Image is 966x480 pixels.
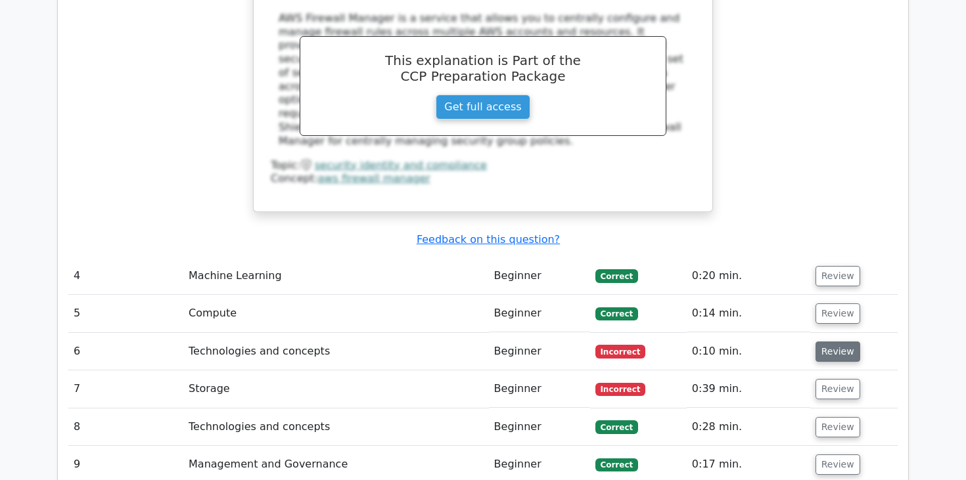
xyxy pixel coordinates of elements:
td: 0:14 min. [687,295,810,332]
td: Beginner [489,408,590,446]
div: AWS Firewall Manager is a service that allows you to centrally configure and manage firewall rule... [279,12,687,148]
td: 4 [68,257,183,295]
td: 7 [68,370,183,408]
span: Correct [595,307,638,320]
td: Technologies and concepts [183,408,489,446]
td: 0:39 min. [687,370,810,408]
button: Review [816,454,860,475]
td: Compute [183,295,489,332]
span: Incorrect [595,383,646,396]
span: Correct [595,269,638,282]
button: Review [816,266,860,286]
div: Topic: [271,159,695,173]
div: Concept: [271,172,695,186]
td: Technologies and concepts [183,333,489,370]
td: Beginner [489,257,590,295]
td: Beginner [489,370,590,408]
a: Feedback on this question? [417,233,560,246]
td: 0:28 min. [687,408,810,446]
td: 5 [68,295,183,332]
button: Review [816,417,860,437]
td: 0:20 min. [687,257,810,295]
button: Review [816,341,860,362]
span: Correct [595,458,638,471]
td: 8 [68,408,183,446]
td: Machine Learning [183,257,489,295]
span: Incorrect [595,345,646,358]
td: Beginner [489,295,590,332]
td: 6 [68,333,183,370]
a: security identity and compliance [315,159,487,171]
td: Beginner [489,333,590,370]
button: Review [816,379,860,399]
td: 0:10 min. [687,333,810,370]
td: Storage [183,370,489,408]
a: Get full access [436,95,530,120]
a: aws firewall manager [318,172,430,185]
span: Correct [595,420,638,433]
button: Review [816,303,860,324]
